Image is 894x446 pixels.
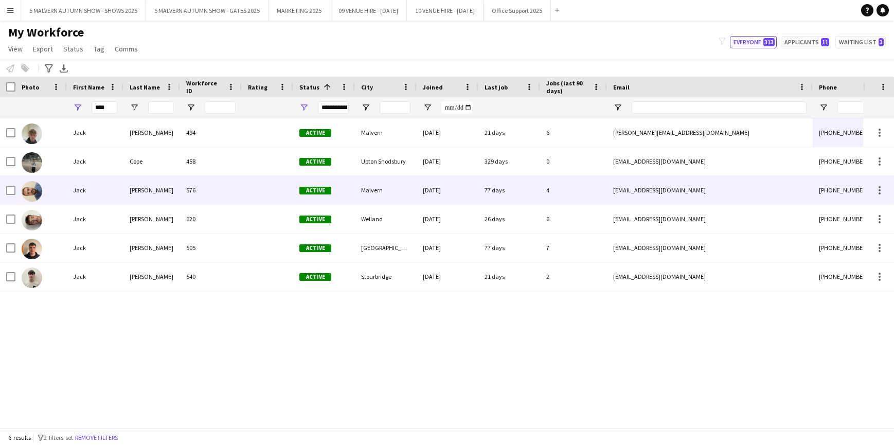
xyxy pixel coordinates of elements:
div: 6 [540,118,607,147]
button: Remove filters [73,432,120,443]
div: Welland [355,205,417,233]
span: Photo [22,83,39,91]
a: View [4,42,27,56]
button: 09 VENUE HIRE - [DATE] [330,1,407,21]
span: Phone [819,83,837,91]
span: Status [63,44,83,53]
app-action-btn: Export XLSX [58,62,70,75]
span: Status [299,83,319,91]
div: 7 [540,234,607,262]
div: [DATE] [417,262,478,291]
button: Open Filter Menu [186,103,195,112]
div: 77 days [478,176,540,204]
div: [EMAIL_ADDRESS][DOMAIN_NAME] [607,176,813,204]
span: 3 [879,38,884,46]
div: Jack [67,147,123,175]
div: Jack [67,234,123,262]
span: Last job [485,83,508,91]
div: 458 [180,147,242,175]
span: City [361,83,373,91]
input: City Filter Input [380,101,410,114]
div: [PERSON_NAME] [123,205,180,233]
button: Open Filter Menu [613,103,622,112]
div: 620 [180,205,242,233]
div: 540 [180,262,242,291]
img: Jack Kane [22,210,42,230]
span: Workforce ID [186,79,223,95]
div: [PERSON_NAME] [123,234,180,262]
span: Active [299,158,331,166]
input: Joined Filter Input [441,101,472,114]
span: Active [299,187,331,194]
a: Tag [90,42,109,56]
img: Jack Cope [22,152,42,173]
span: 2 filters set [44,434,73,441]
button: Waiting list3 [835,36,886,48]
a: Export [29,42,57,56]
div: [DATE] [417,234,478,262]
div: Malvern [355,118,417,147]
div: [DATE] [417,205,478,233]
a: Comms [111,42,142,56]
div: 26 days [478,205,540,233]
div: 505 [180,234,242,262]
div: [PERSON_NAME][EMAIL_ADDRESS][DOMAIN_NAME] [607,118,813,147]
button: Open Filter Menu [423,103,432,112]
input: Email Filter Input [632,101,807,114]
div: 494 [180,118,242,147]
span: Export [33,44,53,53]
span: My Workforce [8,25,84,40]
div: 0 [540,147,607,175]
div: Jack [67,205,123,233]
span: Last Name [130,83,160,91]
span: Tag [94,44,104,53]
img: Jack Lyman [22,239,42,259]
button: Open Filter Menu [819,103,828,112]
span: Active [299,273,331,281]
button: Open Filter Menu [130,103,139,112]
span: 313 [763,38,775,46]
img: Jack Davies [22,181,42,202]
span: View [8,44,23,53]
span: Active [299,216,331,223]
div: Upton Snodsbury [355,147,417,175]
div: 2 [540,262,607,291]
button: 5 MALVERN AUTUMN SHOW - SHOWS 2025 [21,1,146,21]
button: MARKETING 2025 [269,1,330,21]
div: 21 days [478,262,540,291]
div: [EMAIL_ADDRESS][DOMAIN_NAME] [607,147,813,175]
div: [EMAIL_ADDRESS][DOMAIN_NAME] [607,234,813,262]
span: Jobs (last 90 days) [546,79,588,95]
div: Malvern [355,176,417,204]
div: 4 [540,176,607,204]
input: Workforce ID Filter Input [205,101,236,114]
div: [PERSON_NAME] [123,176,180,204]
div: 77 days [478,234,540,262]
img: Jack Bristow [22,123,42,144]
div: 329 days [478,147,540,175]
div: 21 days [478,118,540,147]
span: Active [299,244,331,252]
div: [PERSON_NAME] [123,262,180,291]
button: Open Filter Menu [73,103,82,112]
button: Office Support 2025 [484,1,551,21]
div: Cope [123,147,180,175]
button: 10 VENUE HIRE - [DATE] [407,1,484,21]
span: Active [299,129,331,137]
span: 11 [821,38,829,46]
div: Stourbridge [355,262,417,291]
span: Joined [423,83,443,91]
button: Open Filter Menu [299,103,309,112]
span: First Name [73,83,104,91]
div: Jack [67,118,123,147]
button: Applicants11 [781,36,831,48]
span: Rating [248,83,267,91]
input: Last Name Filter Input [148,101,174,114]
img: Jack Stanley [22,267,42,288]
div: [PERSON_NAME] [123,118,180,147]
input: First Name Filter Input [92,101,117,114]
button: Open Filter Menu [361,103,370,112]
a: Status [59,42,87,56]
div: [GEOGRAPHIC_DATA] [355,234,417,262]
div: [DATE] [417,176,478,204]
